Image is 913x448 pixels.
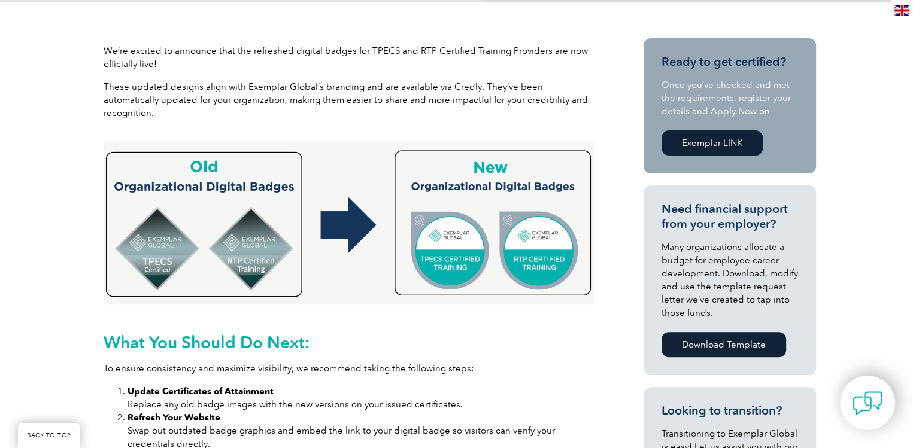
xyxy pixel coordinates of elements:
h3: Looking to transition? [662,403,798,418]
h3: Need financial support from your employer? [662,202,798,231]
strong: Refresh Your Website [128,412,220,423]
img: en [894,5,909,16]
img: tp badges [104,141,594,304]
a: Exemplar LINK [662,130,763,156]
p: We’re excited to announce that the refreshed digital badges for TPECS and RTP Certified Training ... [104,44,594,71]
p: To ensure consistency and maximize visibility, we recommend taking the following steps: [104,362,594,375]
p: Once you’ve checked and met the requirements, register your details and Apply Now on [662,78,798,118]
h3: Ready to get certified? [662,54,798,69]
li: Replace any old badge images with the new versions on your issued certificates. [128,385,594,411]
h2: What You Should Do Next: [104,333,594,352]
a: BACK TO TOP [18,423,80,448]
a: Download Template [662,332,786,357]
p: These updated designs align with Exemplar Global’s branding and are available via Credly. They’ve... [104,80,594,120]
strong: Update Certificates of Attainment [128,386,274,397]
p: Many organizations allocate a budget for employee career development. Download, modify and use th... [662,240,798,319]
img: contact-chat.png [853,388,882,418]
